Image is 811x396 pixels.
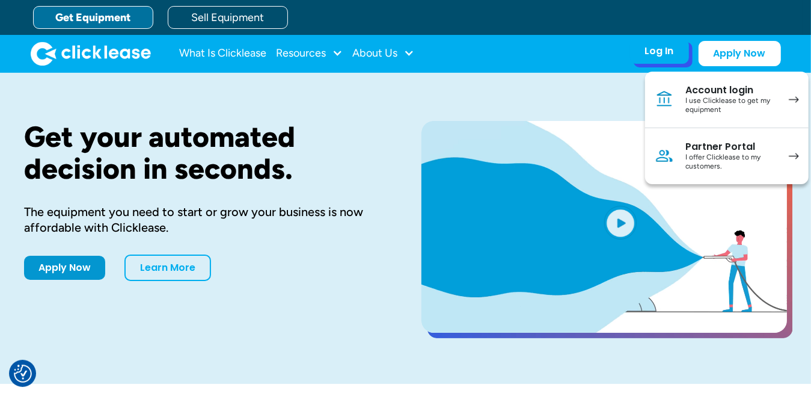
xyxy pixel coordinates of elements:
[24,204,383,235] div: The equipment you need to start or grow your business is now affordable with Clicklease.
[645,128,809,184] a: Partner PortalI offer Clicklease to my customers.
[645,45,674,57] div: Log In
[789,153,799,159] img: arrow
[168,6,288,29] a: Sell Equipment
[24,121,383,185] h1: Get your automated decision in seconds.
[604,206,637,240] img: Blue play button logo on a light blue circular background
[31,42,151,66] a: home
[24,256,105,280] a: Apply Now
[686,84,777,96] div: Account login
[686,153,777,172] div: I offer Clicklease to my customers.
[353,42,415,66] div: About Us
[645,72,809,128] a: Account loginI use Clicklease to get my equipment
[421,121,787,333] a: open lightbox
[14,365,32,383] img: Revisit consent button
[31,42,151,66] img: Clicklease logo
[277,42,343,66] div: Resources
[14,365,32,383] button: Consent Preferences
[655,90,674,109] img: Bank icon
[789,96,799,103] img: arrow
[645,72,809,184] nav: Log In
[686,96,777,115] div: I use Clicklease to get my equipment
[655,146,674,166] img: Person icon
[686,141,777,153] div: Partner Portal
[699,41,781,66] a: Apply Now
[33,6,153,29] a: Get Equipment
[180,42,267,66] a: What Is Clicklease
[124,255,211,281] a: Learn More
